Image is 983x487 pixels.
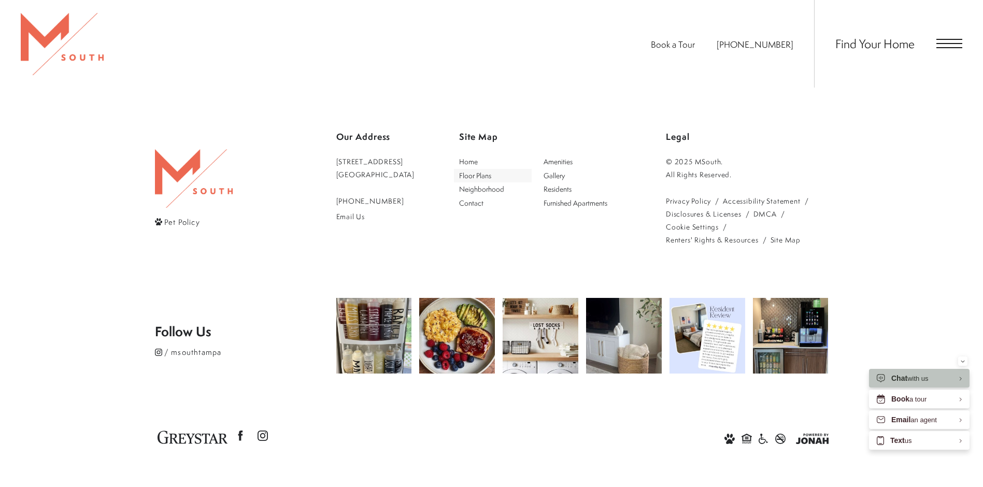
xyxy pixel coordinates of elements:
a: Go to Residents [538,182,617,196]
a: Accessibility Statement [723,194,800,207]
a: Get Directions to 5110 South Manhattan Avenue Tampa, FL 33611 [336,155,415,181]
span: Furnished Apartments [544,198,607,208]
span: Gallery [544,170,565,180]
a: Renters' Rights & Resources [666,233,759,246]
a: Go to Home [454,155,532,169]
p: Site Map [459,127,622,147]
img: Breakfast is the most important meal of the day! 🥞☕ Start your morning off right with something d... [419,298,495,374]
a: Book a Tour [651,38,695,50]
span: Neighborhood [459,184,504,194]
div: Main [454,155,617,210]
span: Home [459,156,478,166]
img: Happy National Coffee Day!! Come get a cup. #msouthtampa #nationalcoffeday #tistheseason #coffeeo... [753,298,829,374]
img: MSouth [155,149,233,207]
a: Follow us on Facebook [230,425,251,446]
p: Our Address [336,127,415,147]
a: Website Site Map [771,233,801,246]
p: © 2025 MSouth. [666,155,829,168]
img: Keep your blankets organized and your space stylish! 🧺 A simple basket brings both function and w... [586,298,662,374]
p: All Rights Reserved. [666,168,829,181]
div: Pet Friendly [724,432,735,444]
a: Equal Housing Opportunity and Greystar Fair Housing Statement [742,432,752,444]
a: Accessible community and Greystar Fair Housing Statement [759,432,768,444]
img: Keeping it clean and convenient! 🍶💡 Labeled squeeze bottles make condiments easy to grab and keep... [336,298,412,374]
span: [PHONE_NUMBER] [717,38,793,50]
a: Call Us at 813-570-8014 [717,38,793,50]
a: Follow us on Instagram [252,425,273,446]
a: Follow msouthtampa on Instagram [155,345,336,359]
p: Follow Us [155,325,336,338]
p: Legal [666,127,829,147]
span: Floor Plans [459,170,491,180]
img: Come see what all the hype is about! Get your new home today! #msouthtampa #movenow #thankful #be... [669,298,745,374]
a: Go to Contact [454,196,532,210]
a: Go to Floor Plans [454,169,532,183]
span: Pet Policy [164,216,200,227]
a: View Jonah Digital Agency Website [796,432,829,444]
a: Call Us [336,194,415,207]
a: Go to Neighborhood [454,182,532,196]
a: Find Your Home [835,35,915,52]
a: Email Us [336,210,415,223]
a: Go to Amenities [538,155,617,169]
img: MSouth [21,13,104,75]
img: Laundry day just got a little more organized! 🧦✨ A 'lost sock' station keeps those solo socks in ... [503,298,578,374]
span: Contact [459,198,483,208]
a: Go to Gallery [538,169,617,183]
a: Local and State Disclosures and License Information [666,207,742,220]
a: Go to Furnished Apartments (opens in a new tab) [538,196,617,210]
button: Open Menu [936,39,962,48]
a: Greystar privacy policy [666,194,711,207]
span: Residents [544,184,572,194]
div: Smoke-Free [775,432,786,444]
a: Greystar logo and Greystar website [158,429,227,445]
span: / msouthtampa [164,347,222,357]
a: Greystar DMCA policy [753,207,777,220]
span: Amenities [544,156,573,166]
a: Cookie Settings [666,220,719,233]
span: [PHONE_NUMBER] [336,196,404,206]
